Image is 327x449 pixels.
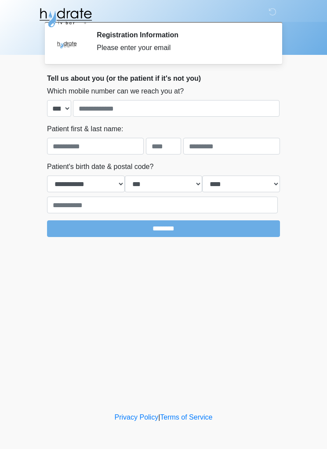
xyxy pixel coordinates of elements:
a: | [158,413,160,421]
a: Terms of Service [160,413,212,421]
img: Hydrate IV Bar - Glendale Logo [38,7,93,29]
label: Patient's birth date & postal code? [47,162,153,172]
h2: Tell us about you (or the patient if it's not you) [47,74,280,83]
img: Agent Avatar [54,31,80,57]
div: Please enter your email [97,43,267,53]
label: Patient first & last name: [47,124,123,134]
a: Privacy Policy [115,413,159,421]
label: Which mobile number can we reach you at? [47,86,184,97]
